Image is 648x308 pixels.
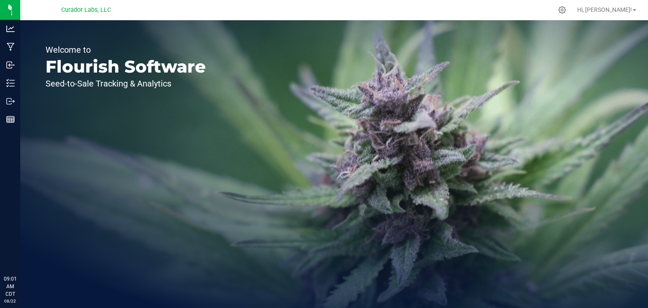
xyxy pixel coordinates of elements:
[61,6,111,14] span: Curador Labs, LLC
[4,275,16,298] p: 09:01 AM CDT
[557,6,567,14] div: Manage settings
[6,61,15,69] inline-svg: Inbound
[46,46,206,54] p: Welcome to
[6,24,15,33] inline-svg: Analytics
[6,97,15,105] inline-svg: Outbound
[4,298,16,304] p: 08/22
[6,79,15,87] inline-svg: Inventory
[46,58,206,75] p: Flourish Software
[6,43,15,51] inline-svg: Manufacturing
[46,79,206,88] p: Seed-to-Sale Tracking & Analytics
[577,6,632,13] span: Hi, [PERSON_NAME]!
[6,115,15,124] inline-svg: Reports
